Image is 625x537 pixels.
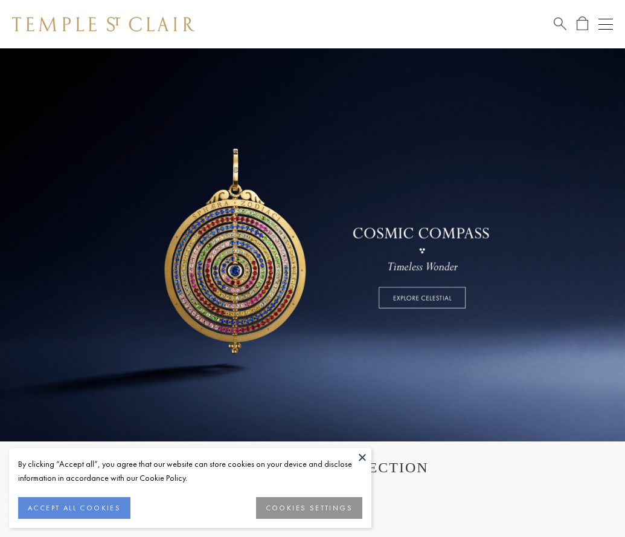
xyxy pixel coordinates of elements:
a: Open Shopping Bag [577,16,588,31]
button: COOKIES SETTINGS [256,497,362,519]
img: Temple St. Clair [12,17,194,31]
div: By clicking “Accept all”, you agree that our website can store cookies on your device and disclos... [18,457,362,485]
a: Search [554,16,566,31]
button: ACCEPT ALL COOKIES [18,497,130,519]
button: Open navigation [598,17,613,31]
